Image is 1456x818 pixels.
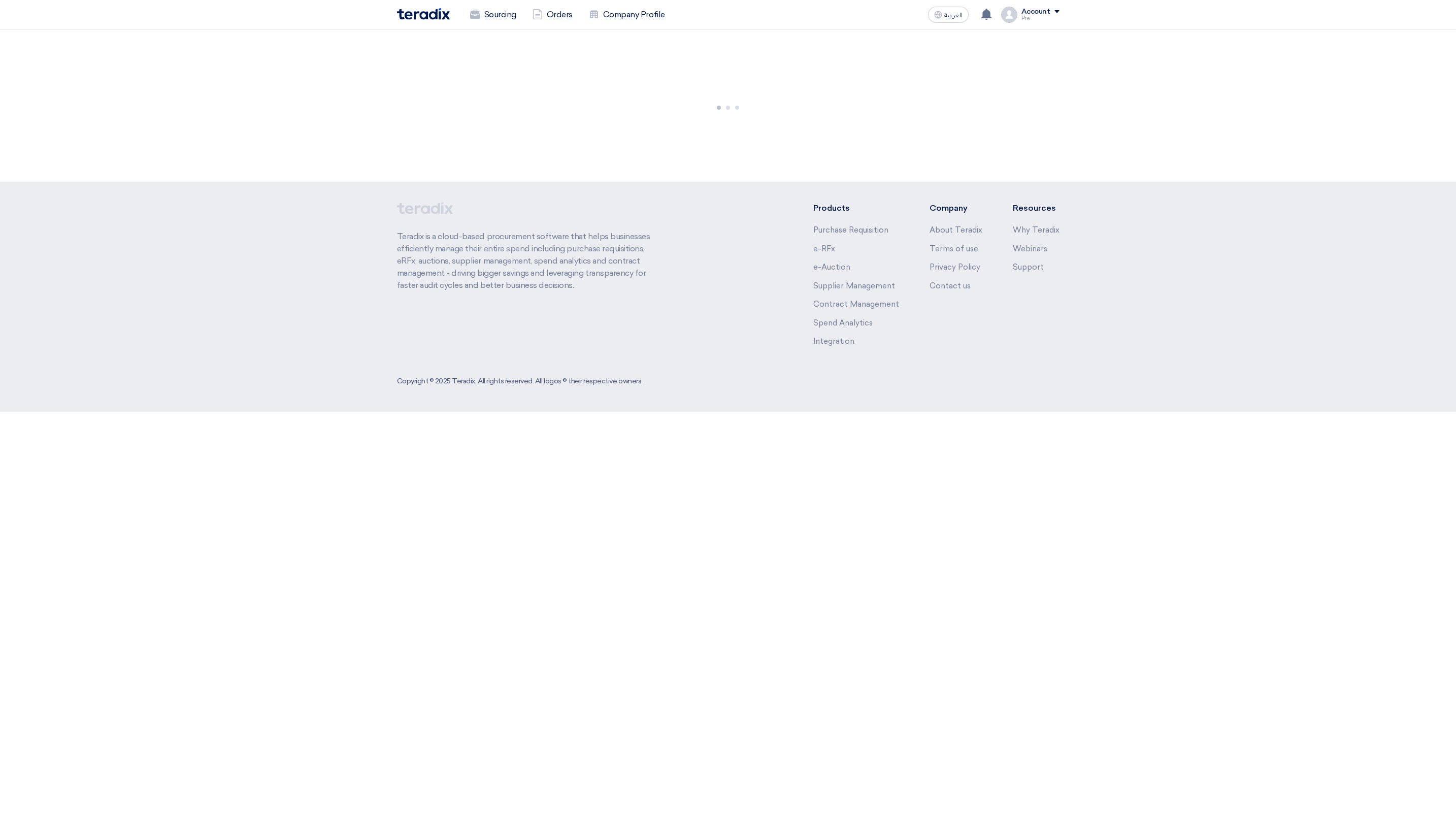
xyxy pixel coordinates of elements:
div: Copyright © 2025 Teradix, All rights reserved. All logos © their respective owners. [397,376,643,386]
a: Contract Management [813,300,899,309]
a: Company Profile [581,4,673,26]
img: profile_test.png [1001,7,1017,23]
div: Pre [1021,16,1060,21]
a: Webinars [1013,244,1047,253]
a: About Teradix [930,225,982,235]
li: Products [813,202,899,214]
a: Terms of use [930,244,978,253]
li: Resources [1013,202,1060,214]
a: Support [1013,263,1044,272]
a: Integration [813,337,854,346]
a: e-Auction [813,263,850,272]
li: Company [930,202,982,214]
span: العربية [944,12,963,19]
img: Teradix logo [397,8,450,20]
a: Supplier Management [813,281,895,290]
p: Teradix is a cloud-based procurement software that helps businesses efficiently manage their enti... [397,231,662,291]
a: e-RFx [813,244,835,253]
a: Purchase Requisition [813,225,888,235]
a: Why Teradix [1013,225,1060,235]
a: Contact us [930,281,971,290]
div: Account [1021,8,1050,16]
a: Privacy Policy [930,263,980,272]
a: Orders [524,4,581,26]
a: Spend Analytics [813,318,873,328]
button: العربية [928,7,969,23]
a: Sourcing [462,4,524,26]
